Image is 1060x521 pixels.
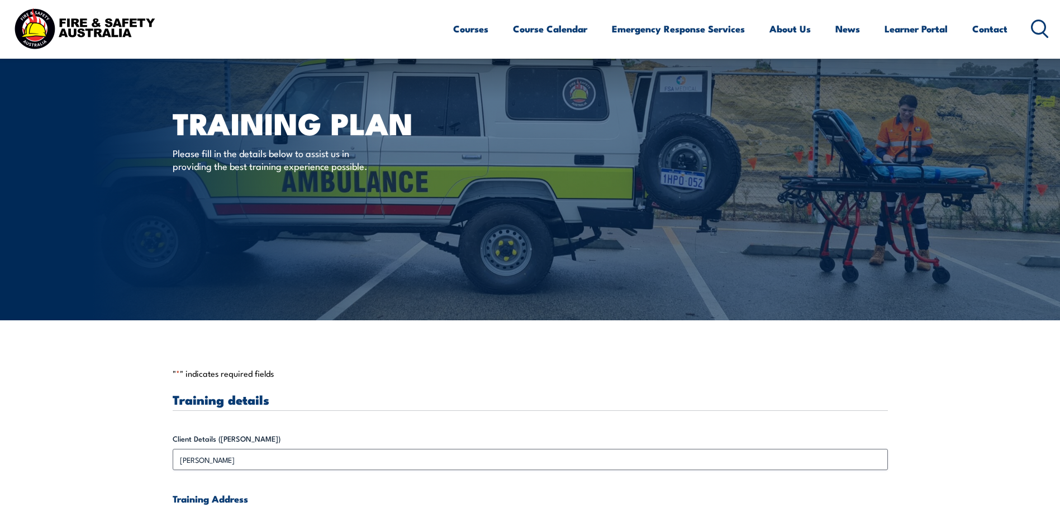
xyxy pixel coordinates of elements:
[173,492,888,505] h4: Training Address
[835,14,860,44] a: News
[453,14,488,44] a: Courses
[513,14,587,44] a: Course Calendar
[769,14,811,44] a: About Us
[173,110,449,136] h1: Training plan
[173,368,888,379] p: " " indicates required fields
[173,146,377,173] p: Please fill in the details below to assist us in providing the best training experience possible.
[612,14,745,44] a: Emergency Response Services
[972,14,1007,44] a: Contact
[173,433,888,444] label: Client Details ([PERSON_NAME])
[173,393,888,406] h3: Training details
[885,14,948,44] a: Learner Portal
